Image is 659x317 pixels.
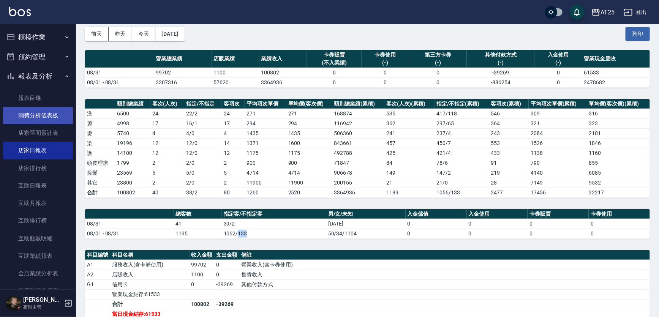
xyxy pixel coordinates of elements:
[214,299,239,309] td: -39269
[259,50,307,68] th: 業績收入
[332,128,384,138] td: 506360
[85,270,110,279] td: A2
[529,168,587,178] td: 4140
[85,138,115,148] td: 染
[151,99,184,109] th: 客次(人次)
[406,219,467,229] td: 0
[222,209,326,219] th: 指定客/不指定客
[85,27,109,41] button: 前天
[409,77,467,87] td: 0
[214,260,239,270] td: 0
[588,5,618,20] button: AT25
[85,229,174,238] td: 08/01 - 08/31
[384,99,435,109] th: 客次(人次)(累積)
[3,177,73,194] a: 互助日報表
[286,178,332,188] td: 11900
[110,270,190,279] td: 店販收入
[222,229,326,238] td: 1062/133
[190,279,215,289] td: 0
[469,51,533,59] div: 其他付款方式
[245,168,286,178] td: 4714
[3,107,73,124] a: 消費分析儀表板
[222,109,245,118] td: 24
[286,188,332,197] td: 2520
[3,159,73,177] a: 店家排行榜
[151,168,184,178] td: 5
[529,178,587,188] td: 7149
[489,109,529,118] td: 546
[222,168,245,178] td: 5
[332,138,384,148] td: 843661
[529,138,587,148] td: 1526
[582,68,650,77] td: 61533
[601,8,615,17] div: AT25
[3,282,73,300] a: 每日業績分析表
[582,77,650,87] td: 2478682
[85,99,650,198] table: a dense table
[406,209,467,219] th: 入金儲值
[3,212,73,229] a: 互助排行榜
[307,68,362,77] td: 0
[222,178,245,188] td: 2
[214,279,239,289] td: -39269
[132,27,156,41] button: 今天
[435,178,489,188] td: 21 / 0
[489,138,529,148] td: 553
[384,138,435,148] td: 457
[534,68,582,77] td: 0
[332,158,384,168] td: 71847
[259,68,307,77] td: 100802
[326,209,406,219] th: 男/女/未知
[151,128,184,138] td: 4
[154,68,212,77] td: 99702
[245,118,286,128] td: 294
[85,260,110,270] td: A1
[332,109,384,118] td: 168874
[115,148,150,158] td: 14100
[184,128,222,138] td: 4 / 0
[489,99,529,109] th: 客項次(累積)
[587,99,650,109] th: 單均價(客次價)(累積)
[3,47,73,67] button: 預約管理
[435,128,489,138] td: 237 / 4
[467,229,528,238] td: 0
[222,158,245,168] td: 2
[23,304,62,311] p: 高階主管
[363,59,407,67] div: (-)
[85,279,110,289] td: G1
[109,27,132,41] button: 昨天
[222,99,245,109] th: 客項次
[115,178,150,188] td: 23800
[587,138,650,148] td: 1846
[85,178,115,188] td: 其它
[435,148,489,158] td: 421 / 4
[3,265,73,282] a: 全店業績分析表
[384,128,435,138] td: 241
[409,68,467,77] td: 0
[587,118,650,128] td: 323
[529,148,587,158] td: 1138
[174,219,222,229] td: 41
[332,148,384,158] td: 492788
[286,118,332,128] td: 294
[110,299,190,309] td: 合計
[245,99,286,109] th: 平均項次單價
[245,158,286,168] td: 900
[110,250,190,260] th: 科目名稱
[184,109,222,118] td: 22 / 2
[154,50,212,68] th: 營業總業績
[151,178,184,188] td: 2
[286,168,332,178] td: 4714
[212,50,259,68] th: 店販業績
[529,109,587,118] td: 309
[85,109,115,118] td: 洗
[245,109,286,118] td: 271
[115,128,150,138] td: 5740
[529,128,587,138] td: 2084
[115,158,150,168] td: 1799
[85,158,115,168] td: 頭皮理療
[115,109,150,118] td: 6500
[184,118,222,128] td: 16 / 1
[3,124,73,142] a: 店家區間累計表
[469,59,533,67] div: (-)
